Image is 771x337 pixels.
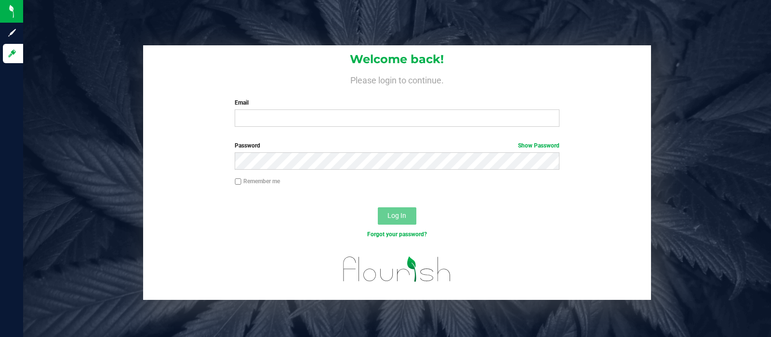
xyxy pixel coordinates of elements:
[7,49,17,58] inline-svg: Log in
[143,53,651,66] h1: Welcome back!
[235,178,241,185] input: Remember me
[143,73,651,85] h4: Please login to continue.
[7,28,17,38] inline-svg: Sign up
[518,142,559,149] a: Show Password
[235,177,280,186] label: Remember me
[387,212,406,219] span: Log In
[235,142,260,149] span: Password
[367,231,427,238] a: Forgot your password?
[378,207,416,225] button: Log In
[235,98,559,107] label: Email
[333,249,461,290] img: flourish_logo.svg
